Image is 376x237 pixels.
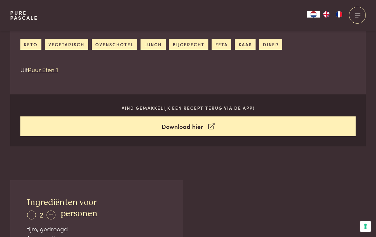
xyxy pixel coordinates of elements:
[307,11,345,18] aside: Language selected: Nederlands
[20,105,356,111] p: Vind gemakkelijk een recept terug via de app!
[20,116,356,137] a: Download hier
[235,39,256,49] a: kaas
[27,198,97,207] span: Ingrediënten voor
[20,39,41,49] a: keto
[27,211,36,219] div: -
[20,65,282,74] p: Uit
[360,221,371,232] button: Uw voorkeuren voor toestemming voor trackingtechnologieën
[28,65,58,74] a: Puur Eten 1
[92,39,137,49] a: ovenschotel
[141,39,165,49] a: lunch
[10,10,38,20] a: PurePascale
[320,11,333,18] a: EN
[61,209,98,218] span: personen
[212,39,231,49] a: feta
[320,11,345,18] ul: Language list
[259,39,282,49] a: diner
[307,11,320,18] div: Language
[307,11,320,18] a: NL
[169,39,208,49] a: bijgerecht
[40,209,43,219] span: 2
[45,39,88,49] a: vegetarisch
[47,211,55,219] div: +
[333,11,345,18] a: FR
[27,224,166,233] div: tijm, gedroogd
